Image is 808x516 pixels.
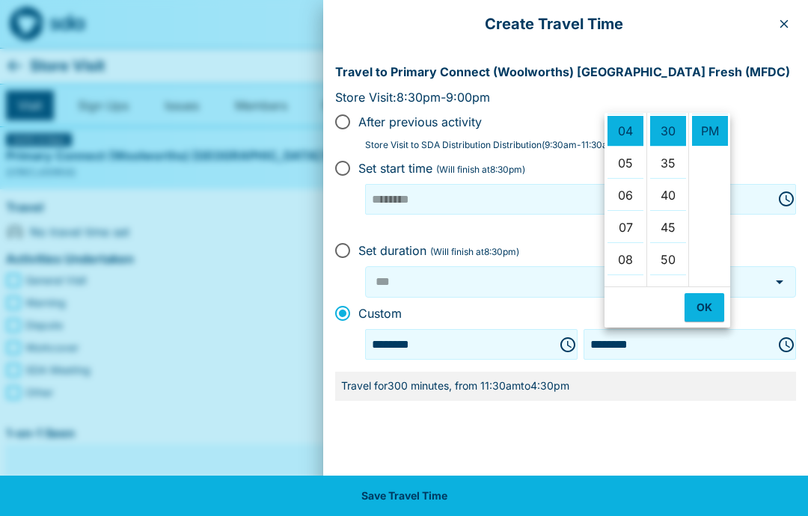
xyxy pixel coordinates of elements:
[605,113,646,286] ul: Select hours
[335,12,772,36] p: Create Travel Time
[358,242,519,259] span: Set duration
[607,245,643,275] li: 8 hours
[650,212,686,243] li: 45 minutes
[335,63,790,82] p: Travel to Primary Connect (Woolworths) [GEOGRAPHIC_DATA] Fresh (MFDC)
[607,148,643,179] li: 5 hours
[646,113,688,286] ul: Select minutes
[771,330,801,360] button: Choose time, selected time is 4:30 PM
[607,212,643,243] li: 7 hours
[553,330,583,360] button: Choose time, selected time is 11:30 AM
[650,180,686,211] li: 40 minutes
[650,277,686,307] li: 55 minutes
[685,293,724,322] button: OK
[650,245,686,275] li: 50 minutes
[365,138,796,153] p: Store Visit to SDA Distribution Distribution ( 9:30am - 11:30am )
[650,148,686,179] li: 35 minutes
[430,246,519,257] span: (Will finish at 8:30pm )
[358,113,482,131] span: After previous activity
[335,372,796,400] div: Travel for 300 minutes , from 11:30am to 4:30pm
[358,304,402,322] span: Custom
[436,164,525,175] span: (Will finish at 8:30pm )
[650,116,686,147] li: 30 minutes
[607,180,643,211] li: 6 hours
[692,116,728,146] li: PM
[607,116,643,147] li: 4 hours
[358,159,525,177] span: Set start time
[335,88,796,106] p: Store Visit: 8:30pm - 9:00pm
[688,113,730,286] ul: Select meridiem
